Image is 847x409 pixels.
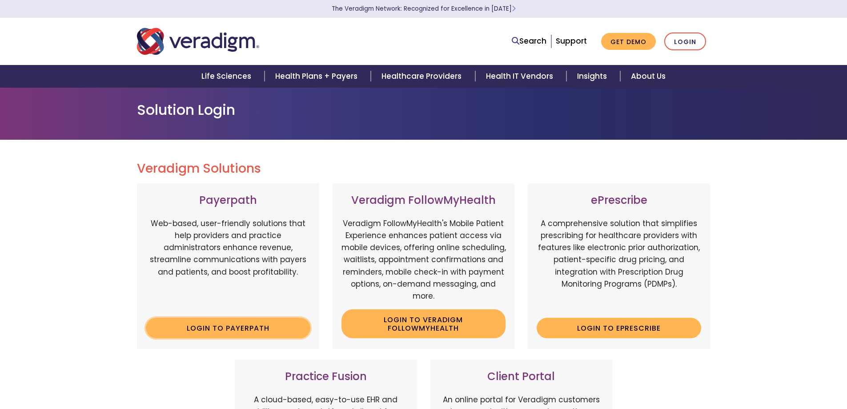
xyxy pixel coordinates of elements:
a: Login [664,32,706,51]
span: Learn More [512,4,516,13]
h3: Practice Fusion [244,370,408,383]
p: Web-based, user-friendly solutions that help providers and practice administrators enhance revenu... [146,218,310,311]
p: Veradigm FollowMyHealth's Mobile Patient Experience enhances patient access via mobile devices, o... [341,218,506,302]
a: Health Plans + Payers [265,65,371,88]
a: About Us [620,65,676,88]
a: The Veradigm Network: Recognized for Excellence in [DATE]Learn More [332,4,516,13]
h3: Client Portal [439,370,604,383]
img: Veradigm logo [137,27,259,56]
a: Health IT Vendors [475,65,566,88]
h2: Veradigm Solutions [137,161,711,176]
a: Insights [566,65,620,88]
a: Login to Payerpath [146,318,310,338]
a: Support [556,36,587,46]
p: A comprehensive solution that simplifies prescribing for healthcare providers with features like ... [537,218,701,311]
a: Get Demo [601,33,656,50]
a: Search [512,35,546,47]
h1: Solution Login [137,101,711,118]
h3: Payerpath [146,194,310,207]
h3: ePrescribe [537,194,701,207]
a: Healthcare Providers [371,65,475,88]
a: Life Sciences [191,65,265,88]
a: Login to Veradigm FollowMyHealth [341,309,506,338]
h3: Veradigm FollowMyHealth [341,194,506,207]
a: Login to ePrescribe [537,318,701,338]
